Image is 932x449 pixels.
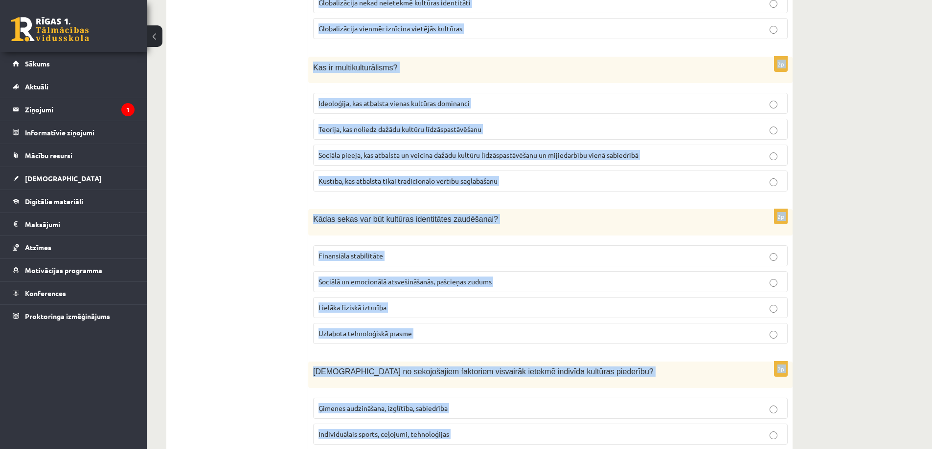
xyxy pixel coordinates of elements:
a: Maksājumi [13,213,135,235]
a: [DEMOGRAPHIC_DATA] [13,167,135,190]
span: [DEMOGRAPHIC_DATA] no sekojošajiem faktoriem visvairāk ietekmē indivīda kultūras piederību? [313,367,654,376]
input: Lielāka fiziskā izturība [770,305,777,313]
span: Uzlabota tehnoloģiskā prasme [318,329,412,338]
span: Kustība, kas atbalsta tikai tradicionālo vērtību saglabāšanu [318,176,498,185]
span: [DEMOGRAPHIC_DATA] [25,174,102,183]
span: Atzīmes [25,243,51,252]
span: Digitālie materiāli [25,197,83,206]
input: Sociāla pieeja, kas atbalsta un veicina dažādu kultūru līdzāspastāvēšanu un mijiedarbību vienā sa... [770,152,777,160]
span: Motivācijas programma [25,266,102,275]
p: 2p [774,56,788,72]
i: 1 [121,103,135,116]
span: Lielāka fiziskā izturība [318,303,386,312]
span: Globalizācija vienmēr iznīcina vietējās kultūras [318,24,462,33]
a: Atzīmes [13,236,135,258]
span: Proktoringa izmēģinājums [25,312,110,321]
span: Mācību resursi [25,151,72,160]
input: Finansiāla stabilitāte [770,253,777,261]
span: Kas ir multikulturālisms? [313,64,397,72]
span: Konferences [25,289,66,298]
a: Digitālie materiāli [13,190,135,213]
a: Rīgas 1. Tālmācības vidusskola [11,17,89,42]
span: Sociālā un emocionālā atsvešināšanās, pašcieņas zudums [318,277,492,286]
span: Finansiāla stabilitāte [318,251,383,260]
a: Ziņojumi1 [13,98,135,121]
a: Informatīvie ziņojumi [13,121,135,144]
a: Aktuāli [13,75,135,98]
a: Mācību resursi [13,144,135,167]
input: Ģimenes audzināšana, izglītība, sabiedrība [770,406,777,413]
a: Sākums [13,52,135,75]
input: Globalizācija vienmēr iznīcina vietējās kultūras [770,26,777,34]
input: Ideoloģija, kas atbalsta vienas kultūras dominanci [770,101,777,108]
input: Uzlabota tehnoloģiskā prasme [770,331,777,339]
a: Konferences [13,282,135,304]
span: Teorija, kas noliedz dažādu kultūru līdzāspastāvēšanu [318,125,481,133]
legend: Maksājumi [25,213,135,235]
input: Kustība, kas atbalsta tikai tradicionālo vērtību saglabāšanu [770,178,777,186]
span: Ģimenes audzināšana, izglītība, sabiedrība [318,404,448,412]
span: Kādas sekas var būt kultūras identitātes zaudēšanai? [313,215,498,223]
a: Motivācijas programma [13,259,135,281]
p: 2p [774,361,788,377]
input: Teorija, kas noliedz dažādu kultūru līdzāspastāvēšanu [770,127,777,134]
input: Individuālais sports, ceļojumi, tehnoloģijas [770,431,777,439]
a: Proktoringa izmēģinājums [13,305,135,327]
span: Individuālais sports, ceļojumi, tehnoloģijas [318,429,449,438]
legend: Informatīvie ziņojumi [25,121,135,144]
span: Ideoloģija, kas atbalsta vienas kultūras dominanci [318,99,470,107]
span: Aktuāli [25,82,48,91]
legend: Ziņojumi [25,98,135,121]
span: Sākums [25,59,50,68]
p: 2p [774,209,788,224]
span: Sociāla pieeja, kas atbalsta un veicina dažādu kultūru līdzāspastāvēšanu un mijiedarbību vienā sa... [318,150,638,159]
input: Sociālā un emocionālā atsvešināšanās, pašcieņas zudums [770,279,777,287]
